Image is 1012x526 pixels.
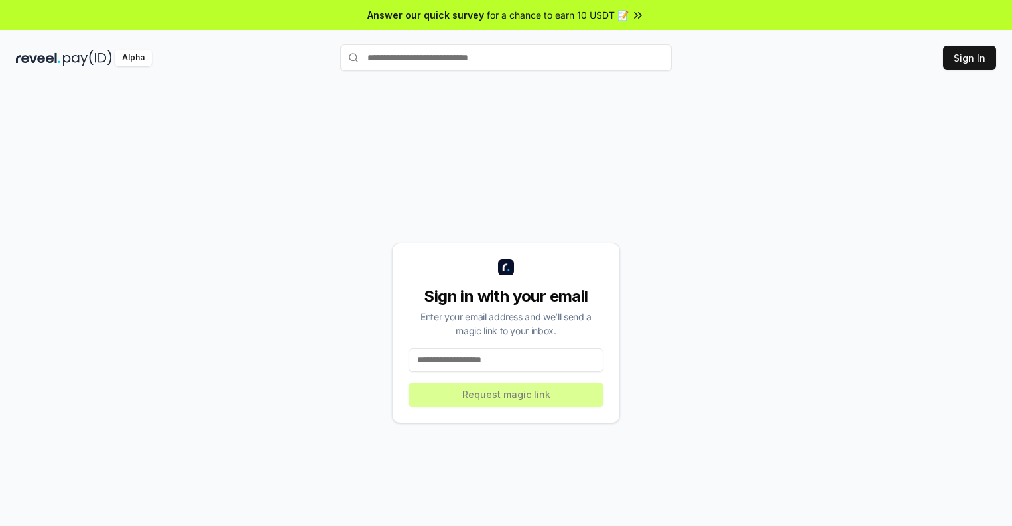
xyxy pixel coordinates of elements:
[16,50,60,66] img: reveel_dark
[943,46,996,70] button: Sign In
[409,286,603,307] div: Sign in with your email
[367,8,484,22] span: Answer our quick survey
[498,259,514,275] img: logo_small
[63,50,112,66] img: pay_id
[115,50,152,66] div: Alpha
[409,310,603,338] div: Enter your email address and we’ll send a magic link to your inbox.
[487,8,629,22] span: for a chance to earn 10 USDT 📝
